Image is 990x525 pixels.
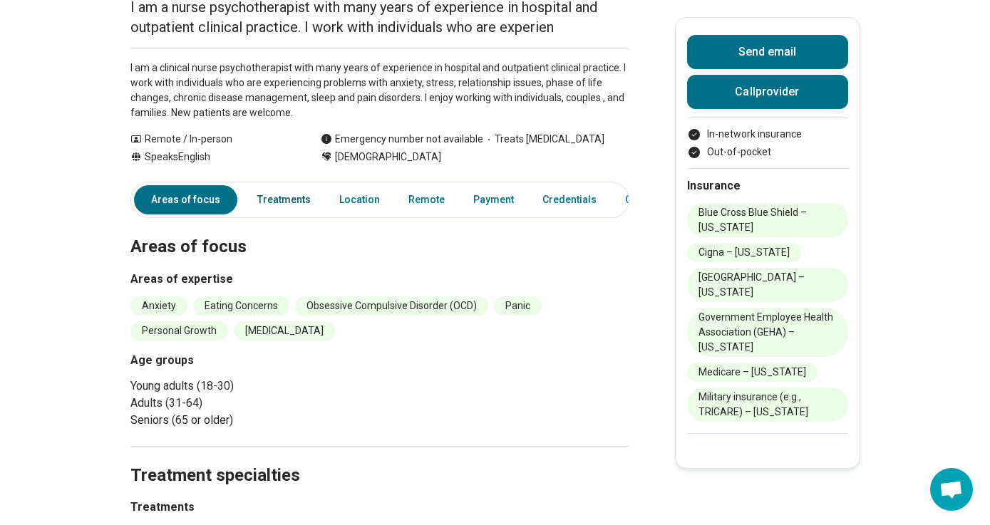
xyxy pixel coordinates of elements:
a: Treatments [249,185,319,214]
div: Emergency number not available [321,132,483,147]
h2: Areas of focus [130,201,629,259]
li: Personal Growth [130,321,228,341]
li: Medicare – [US_STATE] [687,363,818,382]
a: Location [331,185,388,214]
li: Obsessive Compulsive Disorder (OCD) [295,296,488,316]
li: Cigna – [US_STATE] [687,243,801,262]
li: [GEOGRAPHIC_DATA] – [US_STATE] [687,268,848,302]
ul: Payment options [687,127,848,160]
div: Remote / In-person [130,132,292,147]
div: Speaks English [130,150,292,165]
li: Young adults (18-30) [130,378,374,395]
span: [DEMOGRAPHIC_DATA] [335,150,441,165]
li: Seniors (65 or older) [130,412,374,429]
button: Send email [687,35,848,69]
h2: Treatment specialties [130,430,629,488]
p: I am a clinical nurse psychotherapist with many years of experience in hospital and outpatient cl... [130,61,629,120]
li: Out-of-pocket [687,145,848,160]
a: Open chat [930,468,973,511]
a: Remote [400,185,453,214]
h3: Areas of expertise [130,271,629,288]
li: Government Employee Health Association (GEHA) – [US_STATE] [687,308,848,357]
li: [MEDICAL_DATA] [234,321,335,341]
li: Anxiety [130,296,187,316]
li: Panic [494,296,542,316]
li: Military insurance (e.g., TRICARE) – [US_STATE] [687,388,848,422]
li: In-network insurance [687,127,848,142]
span: Treats [MEDICAL_DATA] [483,132,604,147]
li: Adults (31-64) [130,395,374,412]
a: Areas of focus [134,185,237,214]
h3: Treatments [130,499,330,516]
a: Credentials [534,185,605,214]
button: Callprovider [687,75,848,109]
li: Eating Concerns [193,296,289,316]
h3: Age groups [130,352,374,369]
a: Payment [465,185,522,214]
h2: Insurance [687,177,848,194]
li: Blue Cross Blue Shield – [US_STATE] [687,203,848,237]
a: Other [617,185,668,214]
